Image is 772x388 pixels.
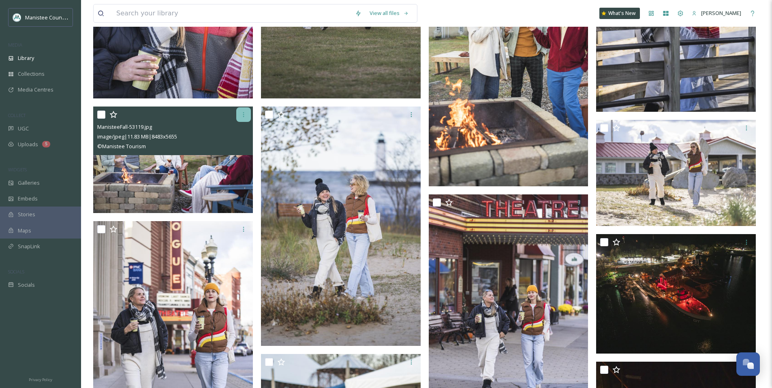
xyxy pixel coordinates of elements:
a: What's New [599,8,640,19]
span: © Manistee Tourism [97,143,146,150]
span: Manistee County Tourism [25,13,87,21]
a: [PERSON_NAME] [688,5,745,21]
span: MEDIA [8,42,22,48]
span: ManisteeFall-53119.jpg [97,123,152,130]
a: View all files [366,5,413,21]
input: Search your library [112,4,351,22]
a: Privacy Policy [29,374,52,384]
span: Socials [18,281,35,289]
span: Stories [18,211,35,218]
span: WIDGETS [8,166,27,173]
img: ManisteeFall-53132.jpg [261,107,421,346]
span: Privacy Policy [29,377,52,382]
span: Maps [18,227,31,235]
span: [PERSON_NAME] [701,9,741,17]
button: Open Chat [736,352,760,376]
span: UGC [18,125,29,132]
img: ManisteeFall-53128-2.jpg [596,234,756,354]
span: image/jpeg | 11.83 MB | 8483 x 5655 [97,133,177,140]
span: Collections [18,70,45,78]
img: ManisteeFall-53119.jpg [93,107,253,213]
span: Embeds [18,195,38,203]
img: ManisteeFall-53131.jpg [596,120,756,226]
span: Galleries [18,179,40,187]
span: COLLECT [8,112,26,118]
span: Library [18,54,34,62]
div: 5 [42,141,50,147]
img: logo.jpeg [13,13,21,21]
span: SnapLink [18,243,40,250]
span: Uploads [18,141,38,148]
span: Media Centres [18,86,53,94]
span: SOCIALS [8,269,24,275]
